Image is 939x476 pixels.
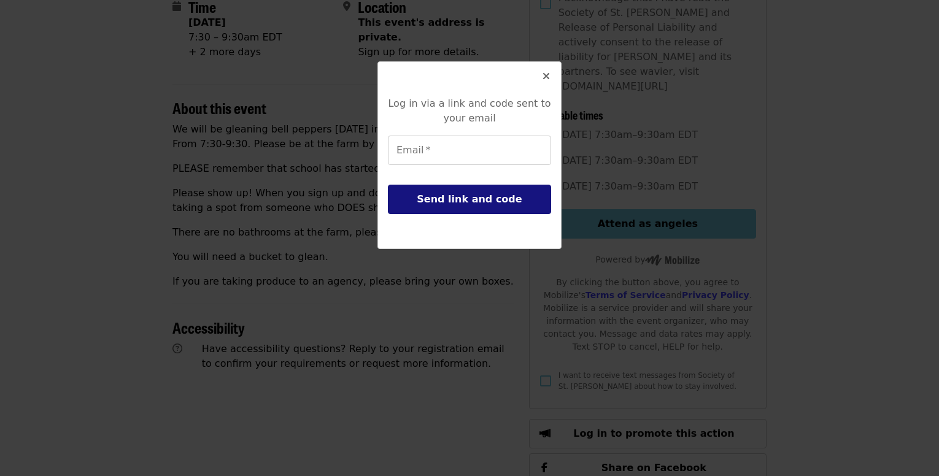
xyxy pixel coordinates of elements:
span: Send link and code [417,193,522,205]
button: Send link and code [388,185,551,214]
input: [object Object] [388,136,551,165]
i: times icon [543,71,550,82]
button: Close [531,62,561,91]
span: Log in via a link and code sent to your email [388,98,551,124]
